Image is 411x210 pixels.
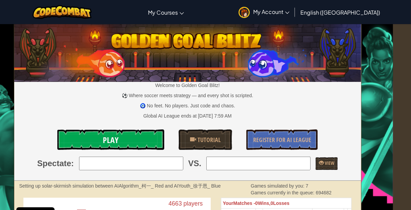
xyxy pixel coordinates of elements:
[14,92,361,99] p: ⚽ Where soccer meets strategy — and every shot is scripted.
[14,21,361,82] img: Golden Goal
[188,158,202,169] span: VS.
[71,158,74,169] span: :
[235,1,293,23] a: My Account
[306,183,309,189] span: 7
[33,5,92,19] img: CodeCombat logo
[223,200,233,206] span: Your
[253,136,311,144] span: Register for AI League
[251,183,306,189] span: Games simulated by you:
[37,158,71,169] span: Spectate
[14,102,361,109] p: 🧿 No feet. No players. Just code and chaos.
[316,190,332,195] span: 694682
[145,3,187,21] a: My Courses
[168,200,203,207] text: 4663 players
[196,136,221,144] span: Tutorial
[258,200,270,206] span: Wins,
[253,8,289,15] span: My Account
[19,183,221,189] strong: Setting up solar-skirmish simulation between AIAlgorithm_柯一_ Red and AIYouth_徐于恩_ Blue
[246,129,318,150] a: Register for AI League
[273,200,289,206] span: Losses
[148,9,178,16] span: My Courses
[251,190,316,195] span: Games currently in the queue:
[14,82,361,89] p: Welcome to Golden Goal Blitz!
[239,7,250,18] img: avatar
[297,3,384,21] a: English ([GEOGRAPHIC_DATA])
[300,9,380,16] span: English ([GEOGRAPHIC_DATA])
[233,200,256,206] span: Matches -
[103,135,118,145] span: Play
[324,160,334,166] span: View
[221,198,352,209] th: 0 0
[179,129,232,150] a: Tutorial
[143,112,231,119] div: Global AI League ends at [DATE] 7:59 AM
